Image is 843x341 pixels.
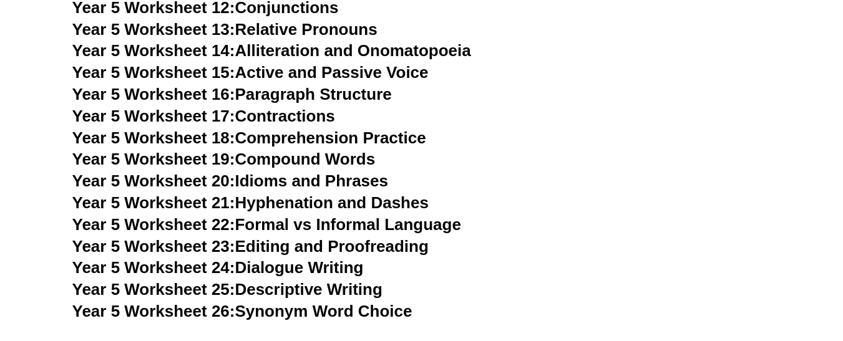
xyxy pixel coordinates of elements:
span: Year 5 Worksheet 19: [72,150,235,168]
a: Year 5 Worksheet 25:Descriptive Writing [72,280,383,299]
a: Year 5 Worksheet 16:Paragraph Structure [72,85,392,103]
a: Year 5 Worksheet 15:Active and Passive Voice [72,63,429,82]
span: Year 5 Worksheet 26: [72,302,235,320]
span: Year 5 Worksheet 23: [72,237,235,256]
span: Year 5 Worksheet 18: [72,128,235,147]
a: Year 5 Worksheet 24:Dialogue Writing [72,258,364,277]
span: Year 5 Worksheet 14: [72,41,235,60]
a: Year 5 Worksheet 14:Alliteration and Onomatopoeia [72,41,471,60]
a: Year 5 Worksheet 21:Hyphenation and Dashes [72,193,429,212]
span: Year 5 Worksheet 16: [72,85,235,103]
a: Year 5 Worksheet 17:Contractions [72,107,335,125]
iframe: Chat Widget [635,200,843,341]
span: Year 5 Worksheet 22: [72,215,235,234]
span: Year 5 Worksheet 24: [72,258,235,277]
span: Year 5 Worksheet 15: [72,63,235,82]
a: Year 5 Worksheet 18:Comprehension Practice [72,128,426,147]
span: Year 5 Worksheet 25: [72,280,235,299]
a: Year 5 Worksheet 26:Synonym Word Choice [72,302,412,320]
a: Year 5 Worksheet 23:Editing and Proofreading [72,237,429,256]
span: Year 5 Worksheet 17: [72,107,235,125]
a: Year 5 Worksheet 19:Compound Words [72,150,376,168]
span: Year 5 Worksheet 20: [72,171,235,190]
a: Year 5 Worksheet 22:Formal vs Informal Language [72,215,461,234]
a: Year 5 Worksheet 20:Idioms and Phrases [72,171,388,190]
a: Year 5 Worksheet 13:Relative Pronouns [72,20,378,39]
span: Year 5 Worksheet 13: [72,20,235,39]
span: Year 5 Worksheet 21: [72,193,235,212]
